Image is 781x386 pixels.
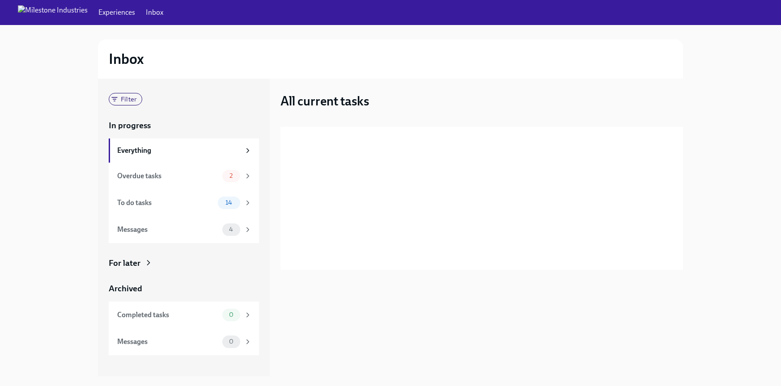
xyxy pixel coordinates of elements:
[115,96,142,103] span: Filter
[109,216,259,243] a: Messages4
[18,5,88,20] img: Milestone Industries
[224,172,238,179] span: 2
[117,171,219,181] div: Overdue tasks
[117,225,219,235] div: Messages
[109,93,142,105] div: Filter
[224,226,238,233] span: 4
[109,302,259,328] a: Completed tasks0
[280,93,369,109] h3: All current tasks
[109,257,259,269] a: For later
[109,189,259,216] a: To do tasks14
[117,146,240,155] div: Everything
[117,198,214,208] div: To do tasks
[117,337,219,347] div: Messages
[98,8,135,17] a: Experiences
[224,338,239,345] span: 0
[109,257,140,269] div: For later
[109,163,259,189] a: Overdue tasks2
[109,138,259,163] a: Everything
[220,199,238,206] span: 14
[109,120,259,131] a: In progress
[109,50,144,68] h2: Inbox
[109,328,259,355] a: Messages0
[117,310,219,320] div: Completed tasks
[224,311,239,318] span: 0
[109,283,259,294] a: Archived
[146,8,163,17] a: Inbox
